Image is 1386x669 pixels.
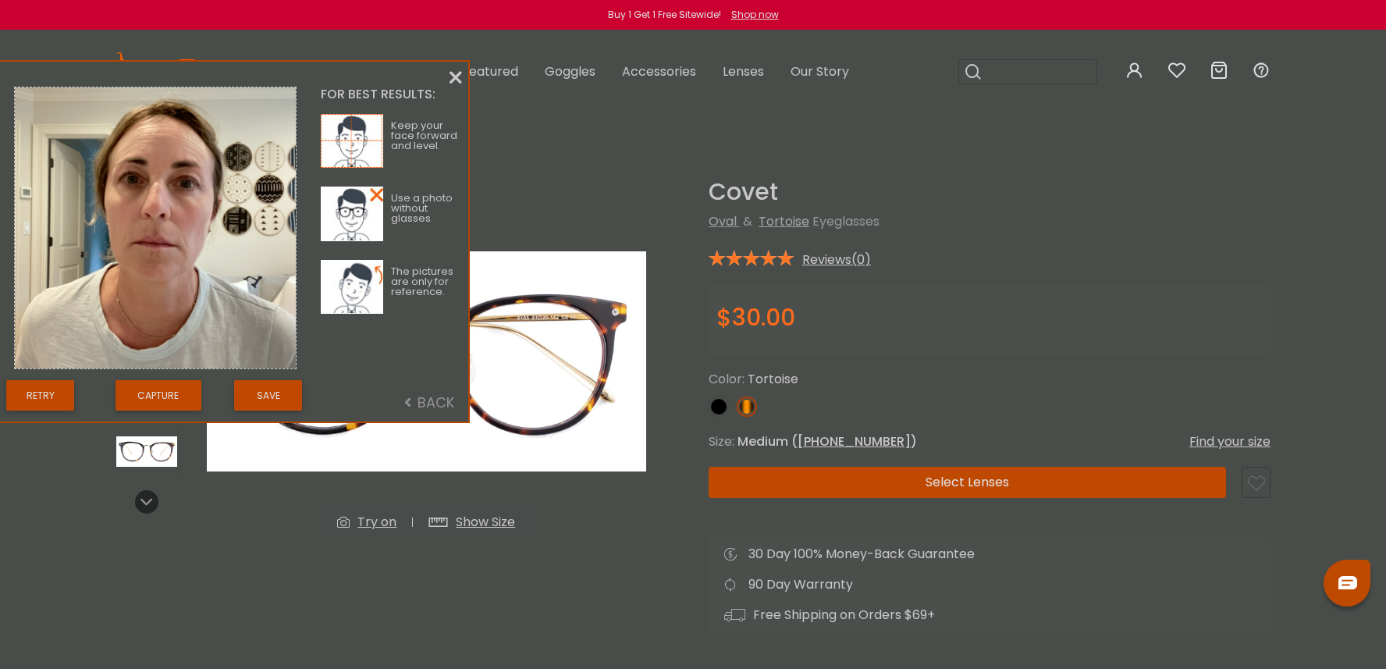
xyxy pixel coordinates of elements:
div: Try on [357,513,396,532]
img: 2Q== [15,87,296,368]
img: chat [1338,576,1357,589]
a: Shop now [723,8,779,21]
span: Medium ( ) [737,432,917,450]
span: Tortoise [748,370,798,388]
button: Select Lenses [709,467,1226,498]
img: Covet Tortoise Acetate , Metal Eyeglasses , NosePads Frames from ABBE Glasses [116,436,177,467]
span: Our Story [791,62,849,80]
span: Keep your face forward and level. [391,118,457,153]
span: Lenses [723,62,764,80]
span: Accessories [622,62,696,80]
span: Eyeglasses [812,212,880,230]
span: Reviews(0) [802,253,871,267]
button: Save [234,380,302,411]
img: tp1.jpg [321,114,384,168]
button: Capture [115,380,201,411]
button: Retry [6,380,74,411]
a: Oval [709,212,737,230]
div: Show Size [456,513,515,532]
span: $30.00 [716,301,795,334]
div: Free Shipping on Orders $69+ [724,606,1255,625]
div: Find your size [1189,432,1270,451]
img: abbeglasses.com [115,52,243,91]
span: BACK [404,393,454,412]
span: The pictures are only for reference. [391,264,453,299]
img: like [1248,475,1265,493]
a: Tortoise [759,212,809,230]
div: 90 Day Warranty [724,575,1255,594]
span: Use a photo without glasses. [391,190,453,226]
span: [PHONE_NUMBER] [798,432,911,450]
span: Color: [709,370,745,388]
img: tp2.jpg [321,187,384,240]
span: & [740,212,755,230]
span: Size: [709,432,734,450]
div: FOR BEST RESULTS: [321,87,462,101]
h1: Covet [709,178,1270,206]
span: Featured [462,62,518,80]
div: Shop now [731,8,779,22]
div: 30 Day 100% Money-Back Guarantee [724,545,1255,564]
div: Buy 1 Get 1 Free Sitewide! [608,8,721,22]
span: Goggles [545,62,595,80]
img: tp3.jpg [321,260,384,314]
